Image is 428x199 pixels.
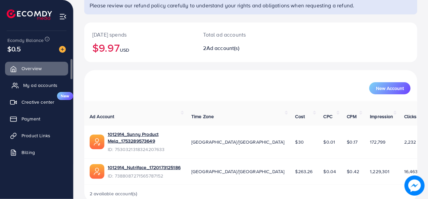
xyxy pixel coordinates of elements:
[23,82,57,89] span: My ad accounts
[404,113,417,120] span: Clicks
[5,95,68,109] a: Creative centerNew
[108,164,181,171] a: 1012914_Nutriface_1720173125186
[90,164,104,179] img: ic-ads-acc.e4c84228.svg
[7,37,44,44] span: Ecomdy Balance
[21,132,50,139] span: Product Links
[5,129,68,142] a: Product Links
[92,41,187,54] h2: $9.97
[404,168,418,175] span: 16,463
[370,168,389,175] span: 1,229,301
[59,13,67,20] img: menu
[108,172,181,179] span: ID: 7388087271565787152
[295,139,304,145] span: $30
[203,31,271,39] p: Total ad accounts
[191,139,285,145] span: [GEOGRAPHIC_DATA]/[GEOGRAPHIC_DATA]
[5,146,68,159] a: Billing
[90,113,114,120] span: Ad Account
[203,45,271,51] h2: 2
[191,168,285,175] span: [GEOGRAPHIC_DATA]/[GEOGRAPHIC_DATA]
[191,113,214,120] span: Time Zone
[370,113,393,120] span: Impression
[405,176,425,196] img: image
[21,65,42,72] span: Overview
[295,168,313,175] span: $263.26
[5,112,68,126] a: Payment
[120,47,129,53] span: USD
[370,139,385,145] span: 172,799
[5,62,68,75] a: Overview
[21,99,54,105] span: Creative center
[57,92,73,100] span: New
[108,131,181,145] a: 1012914_Sunny Product Mela_1753289573649
[90,1,413,9] p: Please review our refund policy carefully to understand your rights and obligations when requesti...
[7,44,21,54] span: $0.5
[206,44,239,52] span: Ad account(s)
[347,168,360,175] span: $0.42
[7,9,52,20] img: logo
[59,46,66,53] img: image
[369,82,411,94] button: New Account
[92,31,187,39] p: [DATE] spends
[21,115,40,122] span: Payment
[324,168,336,175] span: $0.04
[5,79,68,92] a: My ad accounts
[376,86,404,91] span: New Account
[347,113,356,120] span: CPM
[404,139,416,145] span: 2,232
[295,113,305,120] span: Cost
[324,113,332,120] span: CPC
[324,139,335,145] span: $0.01
[21,149,35,156] span: Billing
[90,190,138,197] span: 2 available account(s)
[108,146,181,153] span: ID: 7530321318324207633
[90,135,104,149] img: ic-ads-acc.e4c84228.svg
[347,139,358,145] span: $0.17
